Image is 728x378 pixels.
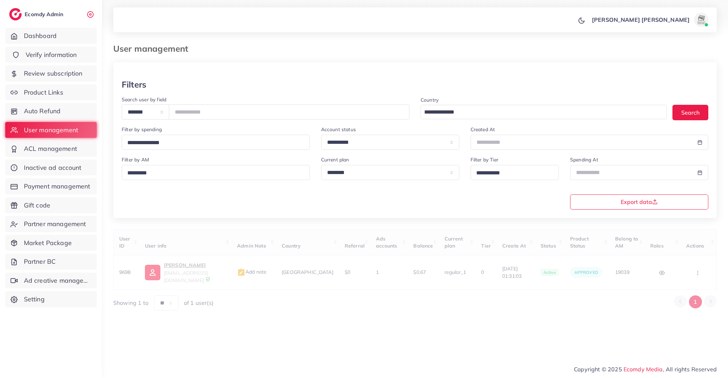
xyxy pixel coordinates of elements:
[5,103,97,119] a: Auto Refund
[122,126,162,133] label: Filter by spending
[24,219,86,229] span: Partner management
[24,107,61,116] span: Auto Refund
[5,47,97,63] a: Verify information
[5,160,97,176] a: Inactive ad account
[471,126,495,133] label: Created At
[5,122,97,138] a: User management
[125,168,301,179] input: Search for option
[5,273,97,289] a: Ad creative management
[592,15,690,24] p: [PERSON_NAME] [PERSON_NAME]
[5,84,97,101] a: Product Links
[113,44,194,54] h3: User management
[570,156,598,163] label: Spending At
[471,165,559,180] div: Search for option
[672,105,708,120] button: Search
[9,8,22,20] img: logo
[24,182,90,191] span: Payment management
[26,50,77,59] span: Verify information
[588,13,711,27] a: [PERSON_NAME] [PERSON_NAME]avatar
[5,178,97,194] a: Payment management
[9,8,65,20] a: logoEcomdy Admin
[24,276,91,285] span: Ad creative management
[694,13,708,27] img: avatar
[122,165,310,180] div: Search for option
[5,235,97,251] a: Market Package
[421,96,439,103] label: Country
[621,199,658,205] span: Export data
[421,105,667,119] div: Search for option
[321,156,349,163] label: Current plan
[122,96,166,103] label: Search user by field
[5,254,97,270] a: Partner BC
[25,11,65,18] h2: Ecomdy Admin
[321,126,356,133] label: Account status
[663,365,717,373] span: , All rights Reserved
[24,69,83,78] span: Review subscription
[24,257,56,266] span: Partner BC
[624,366,663,373] a: Ecomdy Media
[570,194,708,210] button: Export data
[24,31,57,40] span: Dashboard
[5,216,97,232] a: Partner management
[122,156,149,163] label: Filter by AM
[474,168,550,179] input: Search for option
[24,238,72,248] span: Market Package
[5,197,97,213] a: Gift code
[5,141,97,157] a: ACL management
[24,88,63,97] span: Product Links
[5,65,97,82] a: Review subscription
[24,144,77,153] span: ACL management
[24,201,50,210] span: Gift code
[5,291,97,307] a: Setting
[122,135,310,150] div: Search for option
[24,126,78,135] span: User management
[24,295,45,304] span: Setting
[125,137,301,148] input: Search for option
[422,107,658,118] input: Search for option
[5,28,97,44] a: Dashboard
[24,163,82,172] span: Inactive ad account
[122,79,146,90] h3: Filters
[574,365,717,373] span: Copyright © 2025
[471,156,498,163] label: Filter by Tier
